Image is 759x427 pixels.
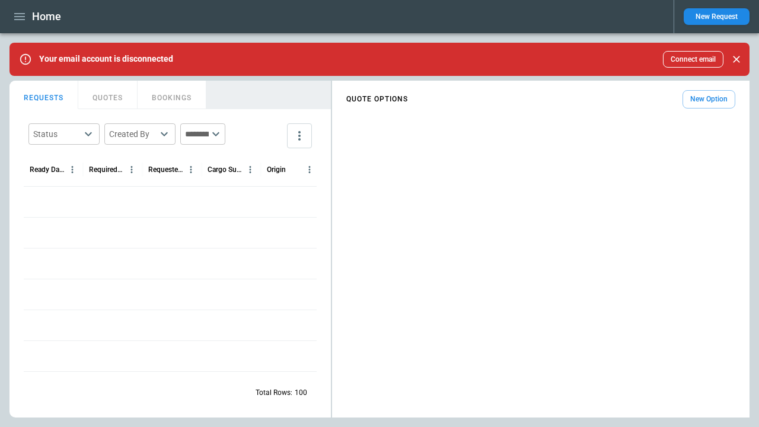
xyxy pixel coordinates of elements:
div: Origin [267,165,286,174]
button: more [287,123,312,148]
div: Required Date & Time (UTC) [89,165,124,174]
div: Cargo Summary [208,165,243,174]
p: Your email account is disconnected [39,54,173,64]
button: Required Date & Time (UTC) column menu [124,162,139,177]
button: New Option [683,90,735,109]
div: Ready Date & Time (UTC) [30,165,65,174]
div: dismiss [728,46,745,72]
h4: QUOTE OPTIONS [346,97,408,102]
div: Status [33,128,81,140]
button: BOOKINGS [138,81,206,109]
div: scrollable content [332,85,750,113]
p: Total Rows: [256,388,292,398]
h1: Home [32,9,61,24]
button: Origin column menu [302,162,317,177]
div: Requested Route [148,165,183,174]
p: 100 [295,388,307,398]
button: New Request [684,8,750,25]
button: Ready Date & Time (UTC) column menu [65,162,80,177]
button: Close [728,51,745,68]
div: Created By [109,128,157,140]
button: REQUESTS [9,81,78,109]
button: Requested Route column menu [183,162,199,177]
button: Cargo Summary column menu [243,162,258,177]
button: QUOTES [78,81,138,109]
button: Connect email [663,51,723,68]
